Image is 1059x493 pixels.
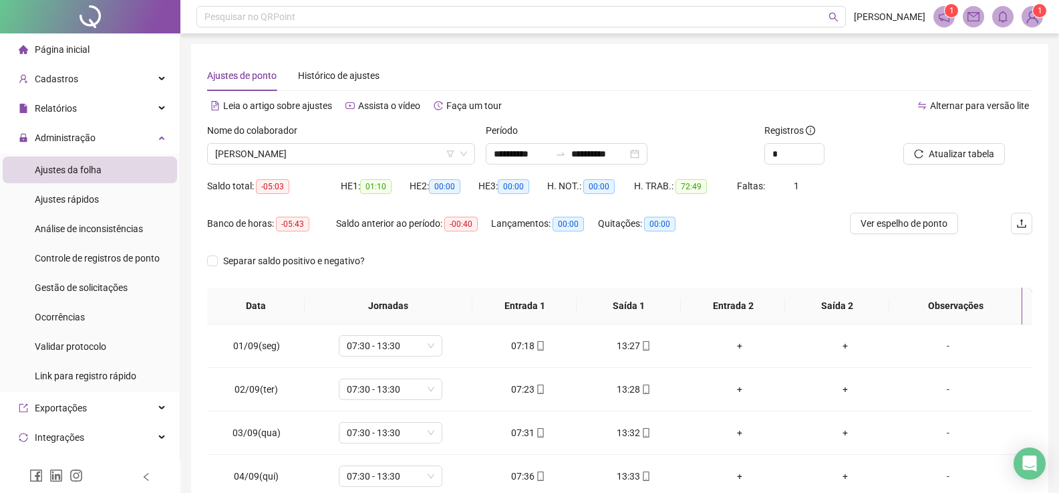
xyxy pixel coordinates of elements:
span: Validar protocolo [35,341,106,352]
span: Gestão de solicitações [35,282,128,293]
span: 02/09(ter) [235,384,278,395]
span: 00:00 [553,217,584,231]
span: -00:40 [444,217,478,231]
span: 72:49 [675,179,707,194]
span: 07:30 - 13:30 [347,466,434,486]
span: filter [446,150,454,158]
span: mobile [640,385,651,394]
span: Cadastros [35,74,78,84]
span: linkedin [49,469,63,482]
span: instagram [69,469,83,482]
span: left [142,472,151,482]
span: down [460,150,468,158]
span: Faça um tour [446,100,502,111]
div: - [909,338,988,353]
span: export [19,403,28,413]
div: 07:23 [486,382,571,397]
span: Atualizar tabela [929,146,994,161]
span: Exportações [35,403,87,413]
div: - [909,469,988,484]
span: Separar saldo positivo e negativo? [218,254,370,268]
span: Análise de inconsistências [35,223,143,234]
div: H. TRAB.: [634,179,737,194]
span: 00:00 [583,179,615,194]
div: Banco de horas: [207,216,336,231]
span: 00:00 [644,217,675,231]
span: 07:30 - 13:30 [347,336,434,356]
div: HE 1: [341,179,410,194]
div: 13:32 [592,425,676,440]
div: Lançamentos: [491,216,598,231]
span: lock [19,133,28,142]
span: facebook [29,469,43,482]
span: youtube [345,101,355,110]
div: 13:28 [592,382,676,397]
div: + [698,382,782,397]
span: 01:10 [360,179,392,194]
span: mobile [535,428,545,437]
span: notification [938,11,950,23]
span: sync [19,433,28,442]
span: 00:00 [429,179,460,194]
span: -05:03 [256,179,289,194]
div: 13:33 [592,469,676,484]
th: Data [207,288,305,324]
th: Jornadas [305,288,472,324]
sup: 1 [945,4,958,17]
span: Link para registro rápido [35,371,136,381]
span: Observações [900,298,1012,313]
span: Ajustes de ponto [207,70,277,81]
span: Assista o vídeo [358,100,420,111]
span: Página inicial [35,44,90,55]
span: Ocorrências [35,312,85,322]
span: 01/09(seg) [233,340,280,351]
label: Período [486,123,526,138]
span: 04/09(qui) [234,471,279,482]
div: Saldo total: [207,179,341,194]
span: mobile [640,341,651,351]
span: upload [1016,218,1027,229]
div: 07:18 [486,338,571,353]
span: mobile [535,472,545,481]
span: to [555,149,566,159]
label: Nome do colaborador [207,123,306,138]
div: H. NOT.: [547,179,634,194]
span: mobile [640,428,651,437]
span: swap-right [555,149,566,159]
span: user-add [19,74,28,84]
span: home [19,45,28,54]
th: Saída 1 [577,288,681,324]
div: Quitações: [598,216,701,231]
span: mobile [640,472,651,481]
span: 1 [1038,6,1042,15]
span: [PERSON_NAME] [854,9,925,24]
div: + [698,338,782,353]
span: MARICELIA OLIVEIRA DA SILVA [215,144,467,164]
th: Entrada 1 [472,288,577,324]
th: Entrada 2 [681,288,785,324]
span: 07:30 - 13:30 [347,379,434,399]
span: Faltas: [737,181,767,191]
span: 07:30 - 13:30 [347,423,434,443]
span: Leia o artigo sobre ajustes [223,100,332,111]
div: + [803,469,887,484]
div: + [803,338,887,353]
div: Saldo anterior ao período: [336,216,491,231]
div: + [803,382,887,397]
div: HE 2: [410,179,478,194]
img: 89436 [1022,7,1042,27]
span: Relatórios [35,103,77,114]
div: + [803,425,887,440]
span: reload [914,149,923,159]
div: 13:27 [592,338,676,353]
span: file-text [210,101,220,110]
span: Ajustes rápidos [35,194,99,205]
span: 03/09(qua) [233,427,281,438]
sup: Atualize o seu contato no menu Meus Dados [1033,4,1046,17]
div: - [909,425,988,440]
div: + [698,425,782,440]
span: mail [967,11,979,23]
span: 1 [949,6,954,15]
span: Alternar para versão lite [930,100,1029,111]
span: 1 [794,181,799,191]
